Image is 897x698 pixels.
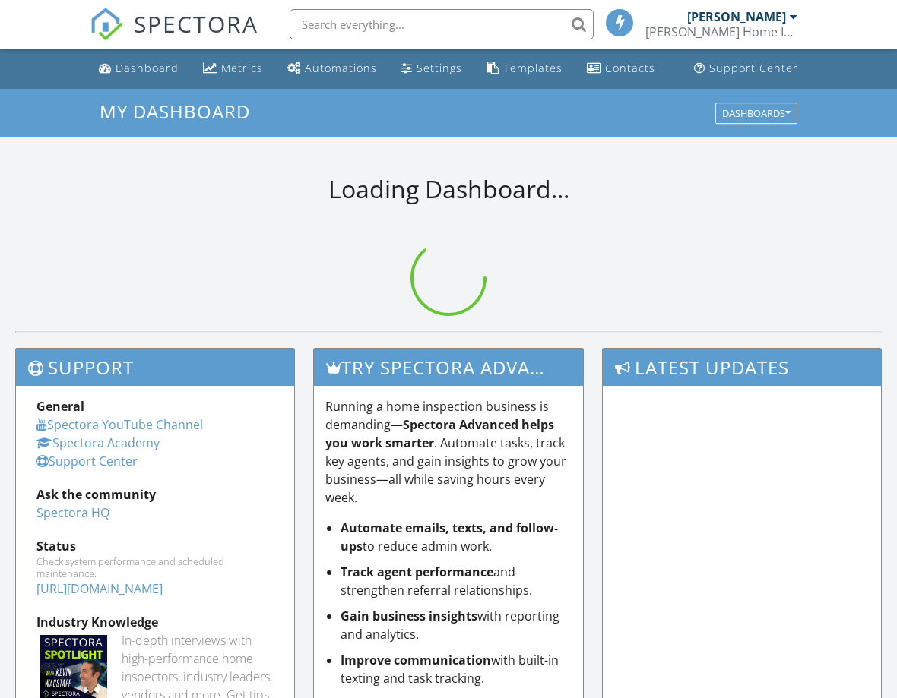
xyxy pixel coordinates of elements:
[687,9,786,24] div: [PERSON_NAME]
[36,453,138,469] a: Support Center
[341,652,491,668] strong: Improve communication
[688,55,804,83] a: Support Center
[325,397,572,507] p: Running a home inspection business is demanding— . Automate tasks, track key agents, and gain ins...
[90,8,123,41] img: The Best Home Inspection Software - Spectora
[314,349,583,386] h3: Try spectora advanced [DATE]
[581,55,661,83] a: Contacts
[36,613,274,631] div: Industry Knowledge
[341,563,572,599] li: and strengthen referral relationships.
[645,24,797,39] div: Herron Home Inspections, LLC
[36,555,274,580] div: Check system performance and scheduled maintenance.
[341,607,572,643] li: with reporting and analytics.
[16,349,294,386] h3: Support
[90,21,258,52] a: SPECTORA
[134,8,258,39] span: SPECTORA
[341,651,572,687] li: with built-in texting and task tracking.
[36,434,160,451] a: Spectora Academy
[36,580,163,597] a: [URL][DOMAIN_NAME]
[722,108,791,118] div: Dashboards
[36,398,84,415] strong: General
[305,61,377,75] div: Automations
[197,55,269,83] a: Metrics
[36,485,274,504] div: Ask the community
[221,61,263,75] div: Metrics
[503,61,563,75] div: Templates
[715,103,797,124] button: Dashboards
[603,349,881,386] h3: Latest Updates
[341,519,572,555] li: to reduce admin work.
[116,61,179,75] div: Dashboard
[395,55,468,83] a: Settings
[36,416,203,433] a: Spectora YouTube Channel
[341,520,558,554] strong: Automate emails, texts, and follow-ups
[100,99,250,124] span: My Dashboard
[480,55,569,83] a: Templates
[36,537,274,555] div: Status
[281,55,383,83] a: Automations (Basic)
[605,61,655,75] div: Contacts
[341,564,493,580] strong: Track agent performance
[417,61,462,75] div: Settings
[290,9,594,39] input: Search everything...
[36,504,109,521] a: Spectora HQ
[709,61,798,75] div: Support Center
[341,608,477,624] strong: Gain business insights
[93,55,185,83] a: Dashboard
[325,416,554,451] strong: Spectora Advanced helps you work smarter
